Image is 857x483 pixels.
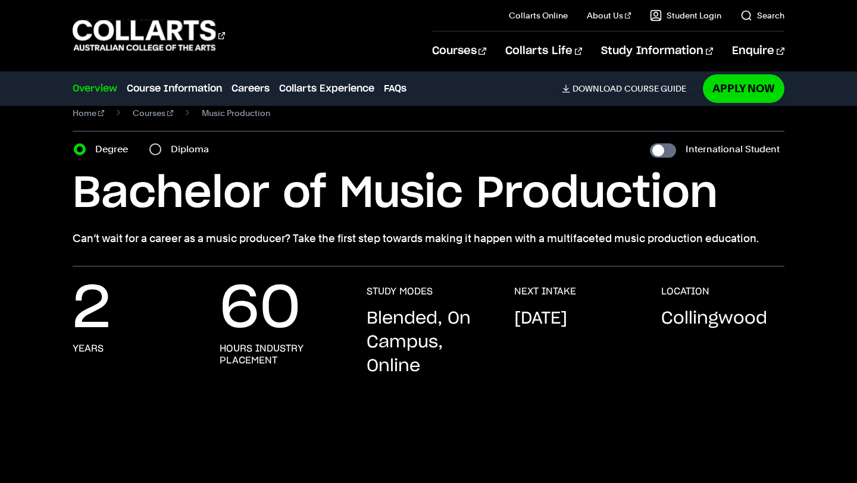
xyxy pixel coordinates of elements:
[95,141,135,158] label: Degree
[133,105,173,121] a: Courses
[562,83,696,94] a: DownloadCourse Guide
[650,10,721,21] a: Student Login
[220,286,301,333] p: 60
[505,32,582,71] a: Collarts Life
[661,307,767,331] p: Collingwood
[73,343,104,355] h3: Years
[740,10,784,21] a: Search
[220,343,343,366] h3: hours industry placement
[686,141,780,158] label: International Student
[73,105,104,121] a: Home
[367,286,433,297] h3: STUDY MODES
[587,10,631,21] a: About Us
[127,81,222,96] a: Course Information
[509,10,568,21] a: Collarts Online
[514,286,576,297] h3: NEXT INTAKE
[202,105,270,121] span: Music Production
[573,83,622,94] span: Download
[279,81,374,96] a: Collarts Experience
[432,32,486,71] a: Courses
[367,307,490,378] p: Blended, On Campus, Online
[73,286,111,333] p: 2
[384,81,406,96] a: FAQs
[601,32,713,71] a: Study Information
[73,81,117,96] a: Overview
[514,307,567,331] p: [DATE]
[73,230,784,247] p: Can’t wait for a career as a music producer? Take the first step towards making it happen with a ...
[73,18,225,52] div: Go to homepage
[232,81,270,96] a: Careers
[73,167,784,221] h1: Bachelor of Music Production
[171,141,216,158] label: Diploma
[661,286,709,297] h3: LOCATION
[732,32,784,71] a: Enquire
[703,74,784,102] a: Apply Now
